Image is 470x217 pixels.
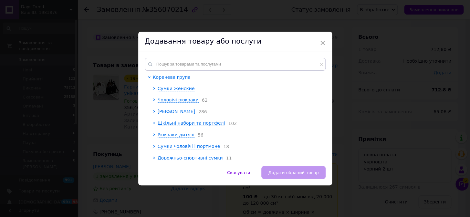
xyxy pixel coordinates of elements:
[158,120,225,126] span: Шкільні набори та портфелі
[220,144,229,149] span: 18
[145,58,326,71] input: Пошук за товарами та послугами
[199,98,208,103] span: 62
[223,156,232,161] span: 11
[195,109,207,114] span: 286
[158,144,220,149] span: Сумки чоловічі і портмоне
[220,166,257,179] button: Скасувати
[158,155,223,160] span: Дорожньо-спортивні сумки
[158,86,195,91] span: Сумки женские
[158,97,199,102] span: Чоловічі рюкзаки
[194,132,204,138] span: 56
[225,121,237,126] span: 102
[158,132,194,137] span: Рюкзаки дитячі
[227,170,250,175] span: Скасувати
[158,109,195,114] span: [PERSON_NAME]
[153,75,191,80] span: Коренева група
[138,32,332,51] div: Додавання товару або послуги
[320,37,326,48] span: ×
